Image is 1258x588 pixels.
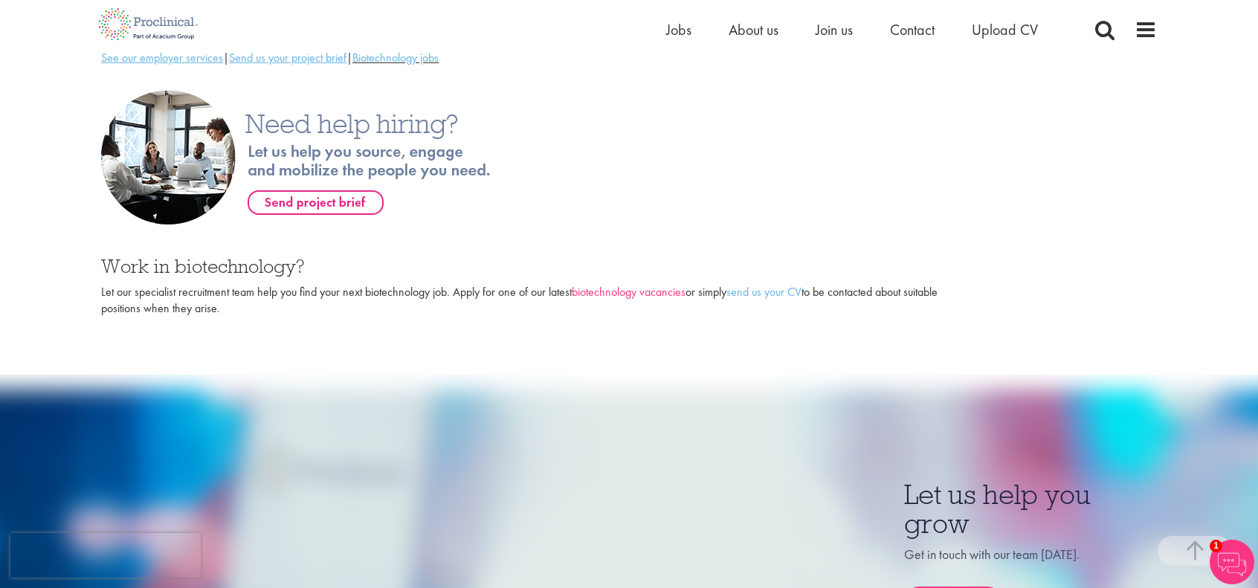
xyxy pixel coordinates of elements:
[666,20,691,39] a: Jobs
[904,480,1157,537] h3: Let us help you grow
[101,50,977,67] div: | |
[816,20,853,39] a: Join us
[972,20,1038,39] a: Upload CV
[890,20,935,39] a: Contact
[101,149,547,164] a: Need help hiring?
[101,256,977,276] h3: Work in biotechnology?
[229,50,346,65] a: Send us your project brief
[726,284,801,300] a: send us your CV
[572,284,686,300] a: biotechnology vacancies
[1210,540,1254,584] img: Chatbot
[1210,540,1222,552] span: 1
[101,50,223,65] a: See our employer services
[101,91,547,224] img: Need help hiring?
[101,284,977,318] p: Let our specialist recruitment team help you find your next biotechnology job. Apply for one of o...
[10,533,201,578] iframe: reCAPTCHA
[729,20,778,39] a: About us
[352,50,439,65] a: Biotechnology jobs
